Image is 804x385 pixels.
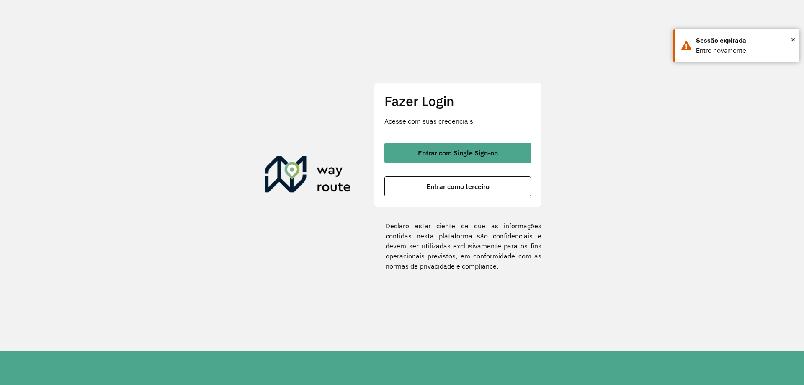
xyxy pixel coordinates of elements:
button: button [384,176,531,196]
div: Entre novamente [696,46,793,56]
div: Sessão expirada [696,36,793,46]
h2: Fazer Login [384,93,531,109]
span: Entrar como terceiro [426,183,490,190]
button: Close [791,33,795,46]
button: button [384,143,531,163]
span: Entrar com Single Sign-on [418,150,498,156]
p: Acesse com suas credenciais [384,116,531,126]
img: Roteirizador AmbevTech [265,156,351,196]
label: Declaro estar ciente de que as informações contidas nesta plataforma são confidenciais e devem se... [374,221,541,271]
span: × [791,33,795,46]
